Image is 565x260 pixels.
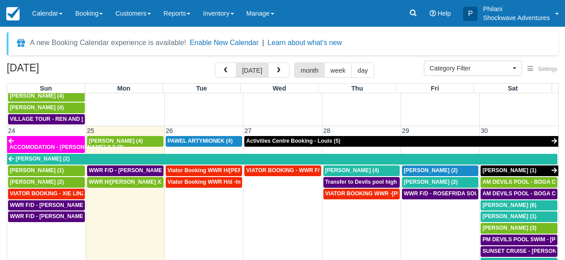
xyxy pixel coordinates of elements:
[89,179,174,185] span: WWR H/[PERSON_NAME] X 3 (3)
[404,190,504,197] span: WWR F/D - ROSEFRIDA SOUER X 2 (2)
[10,104,64,111] span: [PERSON_NAME] (4)
[482,167,536,173] span: [PERSON_NAME] (1)
[8,114,85,125] a: VILLAGE TOUR - REN AND [PERSON_NAME] X4 (4)
[10,179,64,185] span: [PERSON_NAME] (2)
[246,138,340,144] span: Activities Centre Booking - Louis (5)
[481,211,557,222] a: [PERSON_NAME] (1)
[7,62,120,79] h2: [DATE]
[401,127,410,134] span: 29
[294,62,325,78] button: month
[538,66,557,72] span: Settings
[324,62,352,78] button: week
[190,38,259,47] button: Enable New Calendar
[404,179,458,185] span: [PERSON_NAME] (2)
[6,7,20,21] img: checkfront-main-nav-mini-logo.png
[325,167,379,173] span: [PERSON_NAME] (4)
[16,156,70,162] span: [PERSON_NAME] (2)
[8,103,85,113] a: [PERSON_NAME] (4)
[402,177,478,188] a: [PERSON_NAME] (2)
[167,167,293,173] span: Viator Booking WWR H/[PERSON_NAME] X 8 (8)
[481,189,557,199] a: AM DEVILS POOL - BOGA CHITE X 1 (1)
[7,136,85,153] a: ACCOMODATION - [PERSON_NAME] X 2 (2)
[268,39,342,46] a: Learn about what's new
[482,202,536,208] span: [PERSON_NAME] (6)
[87,177,163,188] a: WWR H/[PERSON_NAME] X 3 (3)
[325,179,472,185] span: Transfer to Devils pool high tea- [PERSON_NAME] X4 (4)
[87,136,163,147] a: [PERSON_NAME] (4)
[236,62,268,78] button: [DATE]
[10,190,113,197] span: VIATOR BOOKING - XIE LINZHEN X4 (4)
[165,127,174,134] span: 26
[8,91,85,102] a: [PERSON_NAME] (4)
[322,127,331,134] span: 28
[8,211,85,222] a: WWR F/D - [PERSON_NAME] X 2 (2)
[402,165,478,176] a: [PERSON_NAME] (2)
[351,62,374,78] button: day
[272,85,286,92] span: Wed
[167,179,323,185] span: Viator Booking WWR H/d -Inchbald [PERSON_NAME] X 4 (4)
[166,165,242,176] a: Viator Booking WWR H/[PERSON_NAME] X 8 (8)
[10,213,103,219] span: WWR F/D - [PERSON_NAME] X 2 (2)
[480,127,489,134] span: 30
[40,85,52,92] span: Sun
[86,127,95,134] span: 25
[246,167,389,173] span: VIATOR BOOKING - WWR F/D [PERSON_NAME] X 2 (3)
[30,37,186,48] div: A new Booking Calendar experience is available!
[522,63,563,76] button: Settings
[483,4,550,13] p: Philani
[89,167,172,173] span: WWR F/D - [PERSON_NAME] (5)
[10,167,64,173] span: [PERSON_NAME] (1)
[166,136,242,147] a: PAWEL ARTYMIONEK (4)
[481,177,557,188] a: AM DEVILS POOL - BOGA CHITE X 1 (1)
[8,200,85,211] a: WWR F/D - [PERSON_NAME] 1 (1)
[10,202,98,208] span: WWR F/D - [PERSON_NAME] 1 (1)
[7,154,557,165] a: [PERSON_NAME] (2)
[244,165,321,176] a: VIATOR BOOKING - WWR F/D [PERSON_NAME] X 2 (3)
[323,165,400,176] a: [PERSON_NAME] (4)
[481,223,557,234] a: [PERSON_NAME] (3)
[481,200,557,211] a: [PERSON_NAME] (6)
[196,85,207,92] span: Tue
[8,177,85,188] a: [PERSON_NAME] (2)
[424,61,522,76] button: Category Filter
[166,177,242,188] a: Viator Booking WWR H/d -Inchbald [PERSON_NAME] X 4 (4)
[481,235,557,245] a: PM DEVILS POOL SWIM - [PERSON_NAME] X 2 (2)
[351,85,363,92] span: Thu
[167,138,233,144] span: PAWEL ARTYMIONEK (4)
[481,165,558,176] a: [PERSON_NAME] (1)
[117,85,130,92] span: Mon
[431,85,439,92] span: Fri
[463,7,477,21] div: P
[323,177,400,188] a: Transfer to Devils pool high tea- [PERSON_NAME] X4 (4)
[10,116,144,122] span: VILLAGE TOUR - REN AND [PERSON_NAME] X4 (4)
[87,165,163,176] a: WWR F/D - [PERSON_NAME] (5)
[8,189,85,199] a: VIATOR BOOKING - XIE LINZHEN X4 (4)
[404,167,458,173] span: [PERSON_NAME] (2)
[438,10,451,17] span: Help
[482,213,536,219] span: [PERSON_NAME] (1)
[482,225,536,231] span: [PERSON_NAME] (3)
[9,144,123,150] span: ACCOMODATION - [PERSON_NAME] X 2 (2)
[402,189,478,199] a: WWR F/D - ROSEFRIDA SOUER X 2 (2)
[325,190,454,197] span: VIATOR BOOKING WWR -[PERSON_NAME] X2 (2)
[244,136,558,147] a: Activities Centre Booking - Louis (5)
[10,93,64,99] span: [PERSON_NAME] (4)
[430,10,436,17] i: Help
[243,127,252,134] span: 27
[89,138,143,144] span: [PERSON_NAME] (4)
[481,246,557,257] a: SUNSET CRUISE - [PERSON_NAME] X1 (5)
[7,127,16,134] span: 24
[323,189,400,199] a: VIATOR BOOKING WWR -[PERSON_NAME] X2 (2)
[8,165,85,176] a: [PERSON_NAME] (1)
[430,64,511,73] span: Category Filter
[262,39,264,46] span: |
[483,13,550,22] p: Shockwave Adventures
[508,85,518,92] span: Sat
